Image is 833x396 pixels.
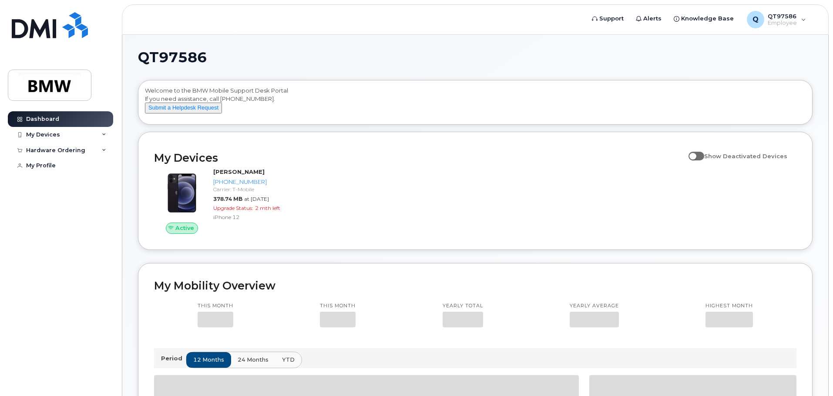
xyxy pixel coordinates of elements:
span: QT97586 [138,51,207,64]
a: Active[PERSON_NAME][PHONE_NUMBER]Carrier: T-Mobile378.74 MBat [DATE]Upgrade Status:2 mth leftiPho... [154,168,307,234]
p: Yearly average [570,303,619,309]
span: Upgrade Status: [213,205,253,211]
span: Show Deactivated Devices [704,153,787,160]
span: at [DATE] [244,196,269,202]
p: This month [198,303,233,309]
p: Highest month [705,303,753,309]
span: Active [175,224,194,232]
button: Submit a Helpdesk Request [145,103,222,113]
div: iPhone 12 [213,213,303,221]
p: Period [161,354,186,363]
span: 24 months [238,356,269,364]
p: Yearly total [443,303,483,309]
div: Carrier: T-Mobile [213,186,303,193]
strong: [PERSON_NAME] [213,168,265,175]
img: iPhone_12.jpg [161,172,203,214]
input: Show Deactivated Devices [689,148,695,155]
div: [PHONE_NUMBER] [213,178,303,186]
p: This month [320,303,356,309]
h2: My Devices [154,151,684,164]
h2: My Mobility Overview [154,279,796,292]
div: Welcome to the BMW Mobile Support Desk Portal If you need assistance, call [PHONE_NUMBER]. [145,87,806,121]
a: Submit a Helpdesk Request [145,104,222,111]
span: 2 mth left [255,205,280,211]
span: YTD [282,356,295,364]
span: 378.74 MB [213,196,242,202]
